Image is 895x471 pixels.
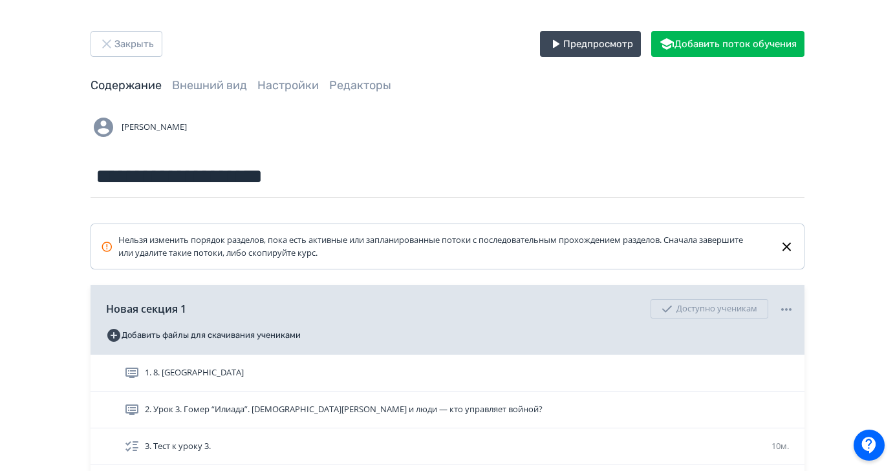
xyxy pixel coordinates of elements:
span: 1. 8. Калевала [145,366,244,379]
div: 3. Тест к уроку 3.10м. [91,428,804,465]
div: 1. 8. [GEOGRAPHIC_DATA] [91,355,804,392]
div: Нельзя изменить порядок разделов, пока есть активные или запланированные потоки с последовательны... [101,234,759,259]
span: 3. Тест к уроку 3. [145,440,211,453]
a: Внешний вид [172,78,247,92]
button: Предпросмотр [540,31,641,57]
span: 10м. [771,440,789,452]
button: Добавить файлы для скачивания учениками [106,325,301,346]
div: 2. Урок 3. Гомер “Илиада”. [DEMOGRAPHIC_DATA][PERSON_NAME] и люди — кто управляет войной? [91,392,804,428]
button: Закрыть [91,31,162,57]
span: 2. Урок 3. Гомер “Илиада”. Боги Олимпа и люди — кто управляет войной? [145,403,543,416]
span: [PERSON_NAME] [122,121,187,134]
a: Содержание [91,78,162,92]
span: Новая секция 1 [106,301,186,317]
a: Редакторы [329,78,391,92]
button: Добавить поток обучения [651,31,804,57]
a: Настройки [257,78,319,92]
div: Доступно ученикам [651,299,768,319]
